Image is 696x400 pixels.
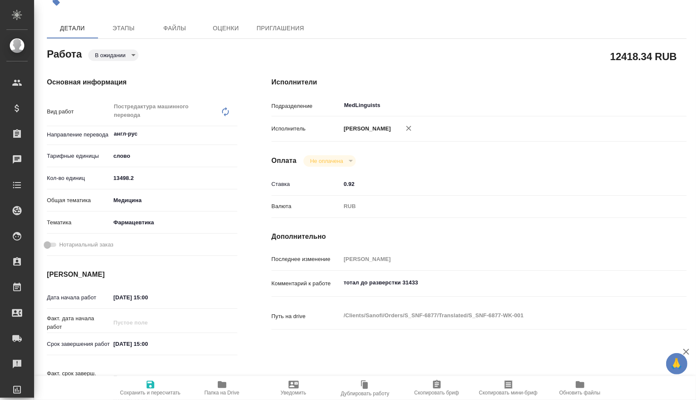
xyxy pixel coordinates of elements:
input: ✎ Введи что-нибудь [110,291,185,304]
textarea: /Clients/Sanofi/Orders/S_SNF-6877/Translated/S_SNF-6877-WK-001 [341,308,652,323]
div: RUB [341,199,652,214]
button: Дублировать работу [329,376,401,400]
p: Факт. срок заверш. работ [47,369,110,386]
p: Тематика [47,218,110,227]
span: Дублировать работу [341,391,390,397]
span: Скопировать мини-бриф [479,390,537,396]
p: Подразделение [271,102,341,110]
span: Обновить файлы [559,390,601,396]
button: Удалить исполнителя [399,119,418,138]
p: Направление перевода [47,130,110,139]
p: Срок завершения работ [47,340,110,348]
input: ✎ Введи что-нибудь [341,178,652,190]
div: Фармацевтика [110,215,237,230]
h2: 12418.34 RUB [610,49,677,64]
div: В ожидании [88,49,139,61]
div: Медицина [110,193,237,208]
button: Open [233,133,234,135]
h2: Работа [47,46,82,61]
span: Детали [52,23,93,34]
input: Пустое поле [110,371,185,384]
h4: [PERSON_NAME] [47,270,237,280]
input: ✎ Введи что-нибудь [110,172,237,184]
span: Скопировать бриф [414,390,459,396]
p: [PERSON_NAME] [341,125,391,133]
span: Этапы [103,23,144,34]
span: Файлы [154,23,195,34]
p: Последнее изменение [271,255,341,264]
button: Скопировать мини-бриф [473,376,544,400]
div: В ожидании [303,155,356,167]
p: Общая тематика [47,196,110,205]
input: Пустое поле [341,253,652,265]
button: Open [647,104,649,106]
button: 🙏 [666,353,687,374]
div: слово [110,149,237,163]
p: Кол-во единиц [47,174,110,183]
span: Папка на Drive [205,390,240,396]
p: Тарифные единицы [47,152,110,160]
p: Валюта [271,202,341,211]
button: В ожидании [92,52,128,59]
button: Папка на Drive [186,376,258,400]
p: Ставка [271,180,341,188]
p: Комментарий к работе [271,279,341,288]
p: Исполнитель [271,125,341,133]
button: Сохранить и пересчитать [115,376,186,400]
span: Нотариальный заказ [59,241,113,249]
input: ✎ Введи что-нибудь [110,338,185,350]
textarea: тотал до разверстки 31433 [341,275,652,290]
button: Обновить файлы [544,376,616,400]
span: Оценки [205,23,246,34]
h4: Исполнители [271,77,687,87]
span: 🙏 [670,355,684,373]
h4: Дополнительно [271,232,687,242]
span: Уведомить [281,390,306,396]
h4: Оплата [271,156,297,166]
input: Пустое поле [110,316,185,329]
p: Дата начала работ [47,293,110,302]
p: Факт. дата начала работ [47,314,110,331]
h4: Основная информация [47,77,237,87]
button: Уведомить [258,376,329,400]
p: Путь на drive [271,312,341,321]
button: Скопировать бриф [401,376,473,400]
p: Вид работ [47,107,110,116]
button: Не оплачена [308,157,346,165]
span: Приглашения [257,23,304,34]
span: Сохранить и пересчитать [120,390,181,396]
